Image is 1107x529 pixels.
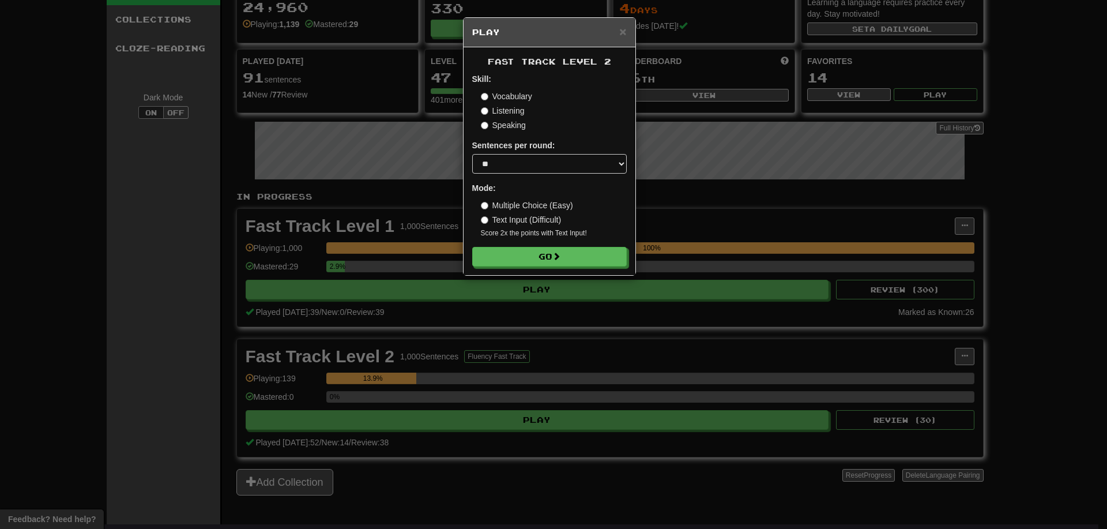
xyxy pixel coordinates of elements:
[521,57,556,66] span: rack
[472,74,491,84] strong: Skill:
[563,57,570,66] span: L
[481,91,532,102] label: Vocabulary
[481,200,573,211] label: Multiple Choice (Easy)
[481,105,525,117] label: Listening
[481,93,488,100] input: Vocabulary
[472,183,496,193] strong: Mode:
[563,57,597,66] span: evel
[488,57,514,66] span: ast
[481,119,526,131] label: Speaking
[472,247,627,267] button: Go
[472,27,627,38] h5: Play
[521,57,528,66] span: T
[481,107,488,115] input: Listening
[481,228,627,238] small: Score 2x the points with Text Input !
[619,25,626,37] button: Close
[472,140,555,151] label: Sentences per round:
[481,214,562,226] label: Text Input (Difficult)
[481,202,488,209] input: Multiple Choice (Easy)
[481,216,488,224] input: Text Input (Difficult)
[619,25,626,38] span: ×
[488,57,611,66] span: 2
[481,122,488,129] input: Speaking
[488,57,495,66] span: F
